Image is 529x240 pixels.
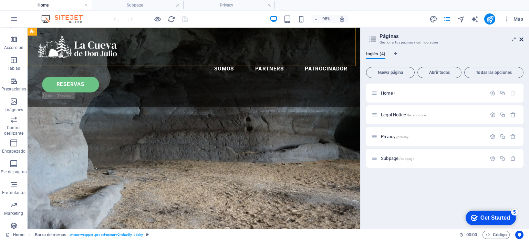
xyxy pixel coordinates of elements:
[6,3,56,18] div: Get Started 5 items remaining, 0% complete
[381,112,426,117] span: Haz clic para abrir la página
[69,231,143,239] span: . menu-wrapper .preset-menu-v2-charity .sticky
[366,67,415,78] button: Nueva página
[311,15,335,23] button: 95%
[321,15,332,23] h6: 95%
[366,51,523,64] div: Pestañas de idiomas
[490,112,496,118] div: Configuración
[429,15,437,23] button: design
[366,50,385,59] span: Inglés (4)
[379,91,486,95] div: Home/
[6,231,24,239] a: Haz clic para cancelar la selección y doble clic para abrir páginas
[490,90,496,96] div: Configuración
[484,13,495,25] button: publish
[501,13,526,25] button: Más
[2,190,25,195] p: Formularios
[381,134,408,139] span: Haz clic para abrir la página
[471,15,479,23] i: AI Writer
[51,1,58,8] div: 5
[466,231,477,239] span: 00 00
[396,135,408,139] span: /privacy
[380,33,523,39] h2: Páginas
[407,113,426,117] span: /legal-notice
[464,67,523,78] button: Todas las opciones
[1,86,26,92] p: Prestaciones
[146,233,149,237] i: Este elemento es un preajuste personalizable
[381,90,395,96] span: Haz clic para abrir la página
[167,15,175,23] button: reload
[399,157,414,161] span: /subpage
[500,155,506,161] div: Duplicar
[490,155,496,161] div: Configuración
[379,134,486,139] div: Privacy/privacy
[429,15,437,23] i: Diseño (Ctrl+Alt+Y)
[443,15,451,23] i: Páginas (Ctrl+Alt+S)
[510,134,516,140] div: Eliminar
[486,231,507,239] span: Código
[380,39,510,46] h3: Gestionar tus páginas y configuración
[40,15,91,23] img: Editor Logo
[379,113,486,117] div: Legal Notice/legal-notice
[35,231,66,239] span: Haz clic para seleccionar y doble clic para editar
[153,15,162,23] button: Haz clic para salir del modo de previsualización y seguir editando
[8,66,20,71] p: Tablas
[500,90,506,96] div: Duplicar
[183,1,275,9] h4: Privacy
[515,231,523,239] button: Usercentrics
[2,148,25,154] p: Encabezado
[457,15,465,23] button: navigator
[443,15,451,23] button: pages
[470,15,479,23] button: text_generator
[92,1,183,9] h4: Subpage
[510,155,516,161] div: Eliminar
[4,211,23,216] p: Marketing
[471,232,472,237] span: :
[4,107,23,113] p: Imágenes
[379,156,486,161] div: Subpage/subpage
[500,112,506,118] div: Duplicar
[510,112,516,118] div: Eliminar
[467,70,520,75] span: Todas las opciones
[421,70,458,75] span: Abrir todas
[510,90,516,96] div: La página principal no puede eliminarse
[417,67,461,78] button: Abrir todas
[381,156,414,161] span: Haz clic para abrir la página
[369,70,412,75] span: Nueva página
[483,231,510,239] button: Código
[490,134,496,140] div: Configuración
[35,231,149,239] nav: breadcrumb
[459,231,477,239] h6: Tiempo de la sesión
[394,92,395,95] span: /
[1,169,27,175] p: Pie de página
[4,45,23,50] p: Accordion
[20,8,50,14] div: Get Started
[167,15,175,23] i: Volver a cargar página
[500,134,506,140] div: Duplicar
[457,15,465,23] i: Navegador
[504,16,523,22] span: Más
